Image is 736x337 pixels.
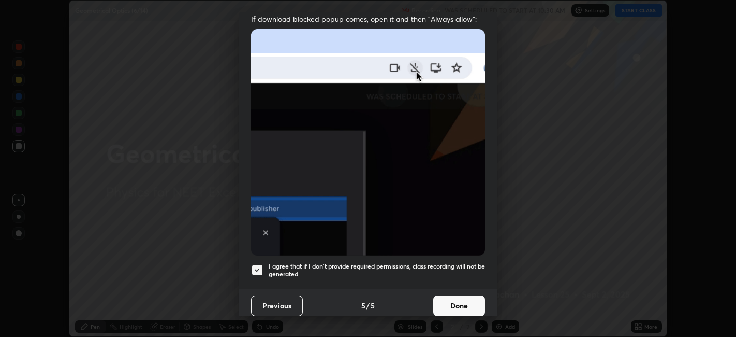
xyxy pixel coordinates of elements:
[366,300,370,311] h4: /
[269,262,485,278] h5: I agree that if I don't provide required permissions, class recording will not be generated
[371,300,375,311] h4: 5
[251,14,485,24] span: If download blocked popup comes, open it and then "Always allow":
[251,29,485,256] img: downloads-permission-blocked.gif
[251,296,303,316] button: Previous
[433,296,485,316] button: Done
[361,300,365,311] h4: 5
